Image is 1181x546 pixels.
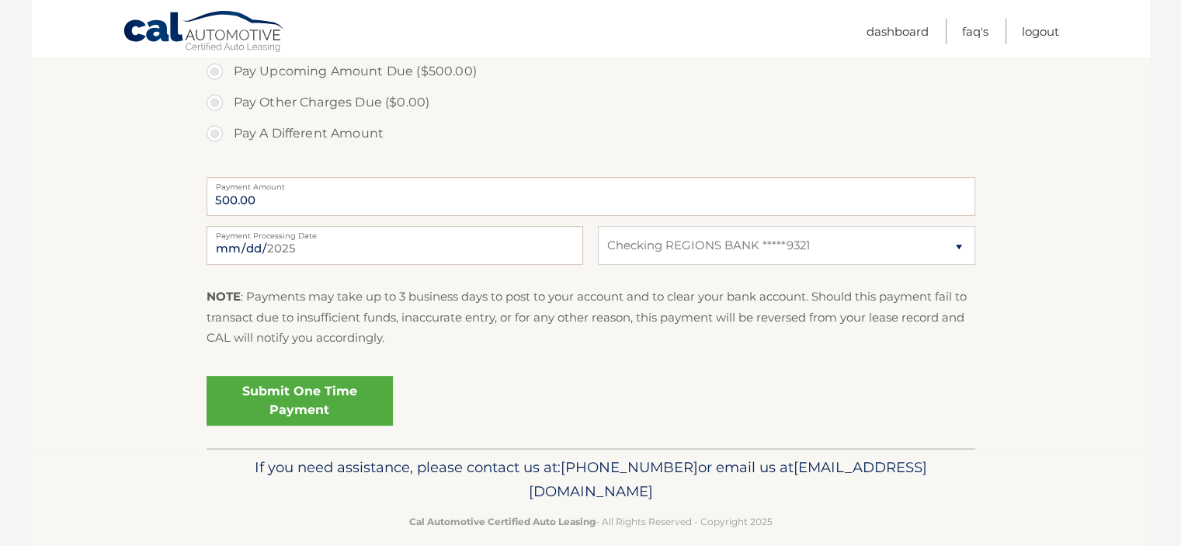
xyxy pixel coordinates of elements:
span: [PHONE_NUMBER] [561,458,698,476]
p: : Payments may take up to 3 business days to post to your account and to clear your bank account.... [207,287,975,348]
label: Pay A Different Amount [207,118,975,149]
strong: NOTE [207,289,241,304]
label: Payment Amount [207,177,975,190]
a: Submit One Time Payment [207,376,393,426]
label: Payment Processing Date [207,226,583,238]
input: Payment Date [207,226,583,265]
a: FAQ's [962,19,988,44]
p: - All Rights Reserved - Copyright 2025 [217,513,965,530]
input: Payment Amount [207,177,975,216]
strong: Cal Automotive Certified Auto Leasing [409,516,596,527]
label: Pay Other Charges Due ($0.00) [207,87,975,118]
a: Cal Automotive [123,10,286,55]
a: Dashboard [867,19,929,44]
label: Pay Upcoming Amount Due ($500.00) [207,56,975,87]
p: If you need assistance, please contact us at: or email us at [217,455,965,505]
a: Logout [1022,19,1059,44]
